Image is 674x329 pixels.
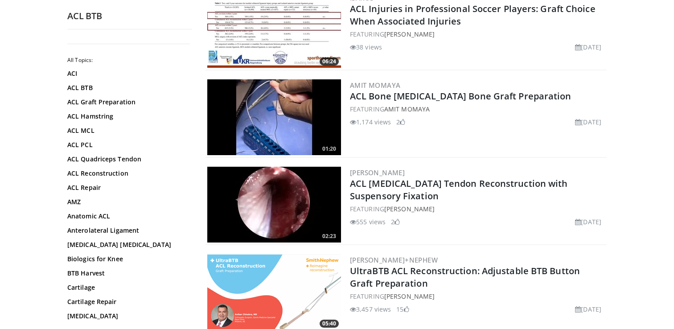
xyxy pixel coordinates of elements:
[350,168,405,177] a: [PERSON_NAME]
[67,126,188,135] a: ACL MCL
[350,265,580,289] a: UltraBTB ACL Reconstruction: Adjustable BTB Button Graft Preparation
[350,42,382,52] li: 38 views
[67,212,188,221] a: Anatomic ACL
[350,81,400,90] a: Amit Momaya
[207,167,341,243] a: 02:23
[67,140,188,149] a: ACL PCL
[575,42,601,52] li: [DATE]
[350,217,386,226] li: 555 views
[67,155,188,164] a: ACL Quadriceps Tendon
[396,117,405,127] li: 2
[67,255,188,263] a: Biologics for Knee
[384,292,435,300] a: [PERSON_NAME]
[384,205,435,213] a: [PERSON_NAME]
[391,217,400,226] li: 2
[67,98,188,107] a: ACL Graft Preparation
[350,117,391,127] li: 1,174 views
[67,226,188,235] a: Anterolateral Ligament
[575,217,601,226] li: [DATE]
[350,204,605,214] div: FEATURING
[320,320,339,328] span: 05:40
[207,79,341,155] a: 01:20
[350,29,605,39] div: FEATURING
[67,269,188,278] a: BTB Harvest
[67,283,188,292] a: Cartilage
[575,117,601,127] li: [DATE]
[320,58,339,66] span: 06:24
[67,312,188,321] a: [MEDICAL_DATA]
[320,145,339,153] span: 01:20
[67,112,188,121] a: ACL Hamstring
[67,169,188,178] a: ACL Reconstruction
[67,83,188,92] a: ACL BTB
[207,167,341,243] img: 0c815c59-82ee-4300-93e7-5cb53d8e9867.300x170_q85_crop-smart_upscale.jpg
[350,255,438,264] a: [PERSON_NAME]+Nephew
[67,10,192,22] h2: ACL BTB
[320,232,339,240] span: 02:23
[207,79,341,155] img: 89fedae4-4911-4626-9452-3bdce99a8f95.300x170_q85_crop-smart_upscale.jpg
[350,304,391,314] li: 3,457 views
[350,177,568,202] a: ACL [MEDICAL_DATA] Tendon Reconstruction with Suspensory Fixation
[384,105,430,113] a: Amit Momaya
[396,304,409,314] li: 15
[67,197,188,206] a: AMZ
[67,240,188,249] a: [MEDICAL_DATA] [MEDICAL_DATA]
[384,30,435,38] a: [PERSON_NAME]
[350,292,605,301] div: FEATURING
[350,104,605,114] div: FEATURING
[67,69,188,78] a: ACI
[67,183,188,192] a: ACL Repair
[350,3,596,27] a: ACL Injuries in Professional Soccer Players: Graft Choice When Associated Injuries
[67,297,188,306] a: Cartilage Repair
[67,57,190,64] h2: All Topics:
[575,304,601,314] li: [DATE]
[350,90,571,102] a: ACL Bone [MEDICAL_DATA] Bone Graft Preparation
